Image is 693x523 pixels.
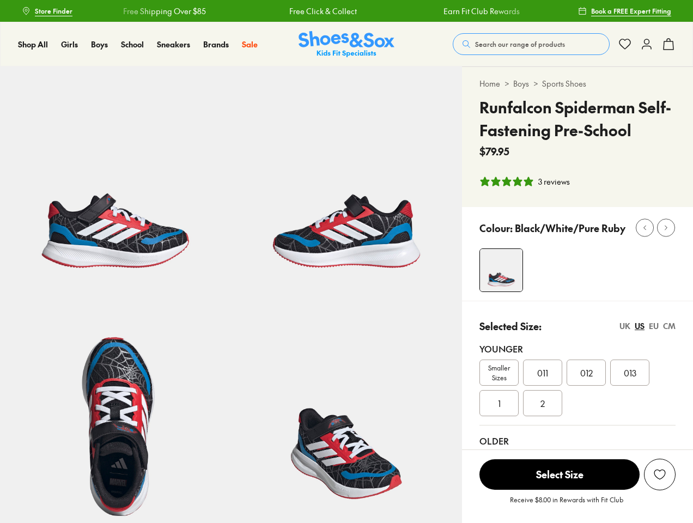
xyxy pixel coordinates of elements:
span: 011 [537,366,548,379]
p: Selected Size: [479,319,542,333]
a: Boys [91,39,108,50]
img: SNS_Logo_Responsive.svg [299,31,394,58]
button: Search our range of products [453,33,610,55]
div: CM [663,320,676,332]
a: Free Shipping Over $85 [123,5,205,17]
div: > > [479,78,676,89]
p: Colour: [479,221,513,235]
a: Sports Shoes [542,78,586,89]
a: Home [479,78,500,89]
div: 3 reviews [538,176,570,187]
span: 013 [624,366,636,379]
button: 5 stars, 3 ratings [479,176,570,187]
a: Store Finder [22,1,72,21]
a: Earn Fit Club Rewards [442,5,519,17]
p: Receive $8.00 in Rewards with Fit Club [510,495,623,514]
div: US [635,320,645,332]
div: EU [649,320,659,332]
button: Add to Wishlist [644,459,676,490]
div: UK [619,320,630,332]
a: Book a FREE Expert Fitting [578,1,671,21]
span: Search our range of products [475,39,565,49]
a: Sale [242,39,258,50]
span: 012 [580,366,593,379]
div: Younger [479,342,676,355]
p: Black/White/Pure Ruby [515,221,625,235]
a: Girls [61,39,78,50]
button: Select Size [479,459,640,490]
img: 4-547290_1 [480,249,522,291]
span: $79.95 [479,144,509,159]
a: Sneakers [157,39,190,50]
a: Free Click & Collect [289,5,356,17]
div: Older [479,434,676,447]
h4: Runfalcon Spiderman Self-Fastening Pre-School [479,96,676,142]
a: Shoes & Sox [299,31,394,58]
a: Boys [513,78,529,89]
span: Smaller Sizes [480,363,518,382]
a: School [121,39,144,50]
span: Book a FREE Expert Fitting [591,6,671,16]
span: 1 [498,397,501,410]
span: 2 [540,397,545,410]
img: 5-547291_1 [231,66,462,297]
span: Store Finder [35,6,72,16]
a: Shop All [18,39,48,50]
a: Brands [203,39,229,50]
